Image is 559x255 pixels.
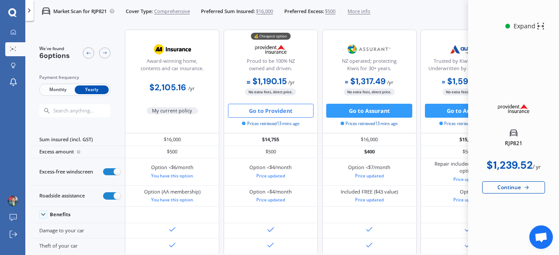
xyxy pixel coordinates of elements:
img: Provident.png [248,41,294,58]
div: $16,000 [125,133,219,146]
span: 6 options [39,51,70,60]
b: $1,590.64 [442,76,486,87]
img: AA.webp [149,41,196,58]
div: NZ operated; protecting Kiwis for 30+ years. [328,58,410,75]
div: Continue [482,181,545,194]
span: $16,000 [256,8,273,15]
img: car.f15378c7a67c060ca3f3.svg [42,7,50,15]
div: $1,239.52 [487,159,533,171]
span: Monthly [41,85,75,95]
div: Trusted by Kiwis since [DATE]. Underwritten by [PERSON_NAME]. [427,58,509,75]
img: ACg8ocKMXKqf6ij9tbGMPxy09b0vYkLM6Ecdw0eWzcYtn_9-uQCwV9w_=s96-c [8,196,18,206]
span: Preferred Sum Insured: [201,8,255,15]
div: $16,000 [322,133,417,146]
span: Cover Type: [126,8,153,15]
input: Search anything... [52,108,124,114]
p: Market Scan for RJP821 [53,8,107,15]
div: Option <$7/month [348,164,390,179]
div: Damage to your car [31,223,125,238]
img: Assurant.png [346,41,393,58]
div: Included FREE ($43 value) [341,188,398,204]
div: Excess-free windscreen [31,158,125,186]
span: / yr [188,85,195,92]
div: Excess amount [31,146,125,158]
div: Open chat [529,225,553,249]
div: Roadside assistance [31,186,125,206]
div: Award-winning home, contents and car insurance. [131,58,213,75]
b: $1,190.15 [247,76,286,87]
span: Prices retrieved 13 mins ago [341,121,398,127]
img: Provident.png [490,100,537,117]
div: Benefits [50,211,71,218]
span: No extra fees, direct price. [344,88,395,95]
img: car.f15378c7a67c060ca3f3.svg [505,129,522,136]
span: $500 [325,8,335,15]
span: Preferred Excess: [284,8,324,15]
button: Go to Assurant [326,104,412,118]
span: / yr [288,79,295,85]
b: $1,317.49 [345,76,386,87]
div: Repair included (replacement option) [426,160,510,183]
div: Option <$4/month [249,188,292,204]
div: Price updated [341,197,398,204]
div: Proud to be 100% NZ owned and driven. [230,58,312,75]
div: RJP821 [505,138,522,149]
span: / yr [387,79,393,85]
div: You have this option [144,197,200,204]
div: $500 [125,146,219,158]
span: More info [348,8,370,15]
div: You have this option [151,173,193,180]
span: My current policy [147,107,198,114]
div: Price updated [426,176,510,183]
b: $2,105.16 [149,82,186,93]
div: Expand [512,22,537,31]
span: Prices retrieved 13 mins ago [242,121,299,127]
button: Go to Provident [228,104,314,118]
span: No extra fees, direct price. [245,88,296,95]
span: Yearly [75,85,109,95]
span: Comprehensive [154,8,190,15]
div: Sum insured (incl. GST) [31,133,125,146]
div: $14,755 [224,133,318,146]
div: / yr [533,159,541,171]
div: Theft of your car [31,238,125,254]
div: Option (AA membership) [144,188,200,204]
div: Option <$4/month [249,164,292,179]
div: Price updated [453,197,482,204]
div: $500 [421,146,515,158]
div: Price updated [348,173,390,180]
span: Prices retrieved 13 mins ago [439,121,497,127]
div: Price updated [249,197,292,204]
div: Option [453,188,482,204]
div: 💰 Cheapest option [251,33,290,40]
div: $500 [224,146,318,158]
div: $400 [322,146,417,158]
span: No extra fees, direct price. [442,88,493,95]
img: Autosure.webp [445,41,491,58]
div: Payment frequency [39,74,110,81]
div: $15,825 [421,133,515,146]
div: Option <$6/month [151,164,193,179]
div: Price updated [249,173,292,180]
button: Go to Autosure [425,104,511,118]
span: We've found [39,46,70,52]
